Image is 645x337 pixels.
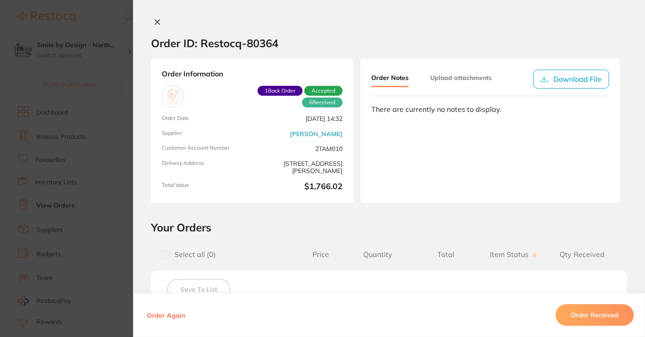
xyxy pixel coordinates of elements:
b: $1,766.02 [256,182,343,192]
h2: Order ID: Restocq- 80364 [151,36,278,50]
span: [DATE] 14:32 [256,115,343,123]
span: Order Date [162,115,249,123]
a: [PERSON_NAME] [290,130,343,137]
span: [STREET_ADDRESS][PERSON_NAME] [256,160,343,175]
span: Delivery Address [162,160,249,175]
span: Item Status [480,250,548,259]
h2: Your Orders [151,221,627,234]
img: Henry Schein Halas [164,88,181,105]
span: Quantity [343,250,412,259]
span: Total Value [162,182,249,192]
button: Order Notes [371,70,409,87]
button: Upload attachments [430,70,492,86]
button: Order Received [556,304,634,326]
span: Accepted [304,86,343,96]
span: Received [302,98,343,107]
button: Save To List [167,279,230,300]
span: Back orders [258,86,302,96]
span: Qty Received [548,250,616,259]
span: Select all ( 0 ) [170,250,216,259]
span: 2TAM010 [256,145,343,152]
span: Supplier [162,130,249,137]
button: Order Again [144,311,188,319]
button: Download File [533,70,609,89]
span: Total [412,250,480,259]
span: Customer Account Number [162,145,249,152]
div: There are currently no notes to display. [371,105,609,113]
strong: Order Information [162,70,343,79]
span: Price [298,250,343,259]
